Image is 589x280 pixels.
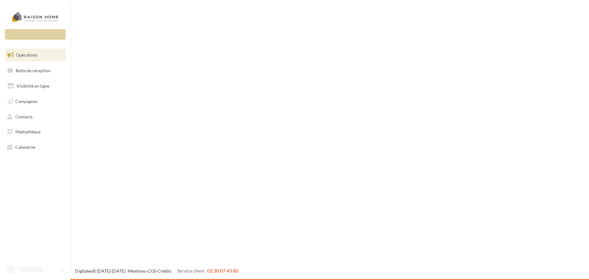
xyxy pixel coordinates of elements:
[128,268,146,274] a: Mentions
[17,83,49,89] span: Visibilité en ligne
[15,99,37,104] span: Campagnes
[4,110,67,123] a: Contacts
[15,144,36,150] span: Calendrier
[16,52,37,57] span: Opérations
[15,114,33,119] span: Contacts
[75,268,238,274] span: © [DATE]-[DATE] - - -
[4,49,67,61] a: Opérations
[148,268,156,274] a: CGS
[5,29,66,40] div: Nouvelle campagne
[177,268,205,274] span: Service client
[157,268,171,274] a: Crédits
[15,129,40,134] span: Médiathèque
[4,125,67,138] a: Médiathèque
[4,141,67,154] a: Calendrier
[4,64,67,77] a: Boîte de réception
[16,68,51,73] span: Boîte de réception
[4,95,67,108] a: Campagnes
[4,80,67,93] a: Visibilité en ligne
[75,268,93,274] a: Digitaleo
[207,268,238,274] span: 02 30 07 43 80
